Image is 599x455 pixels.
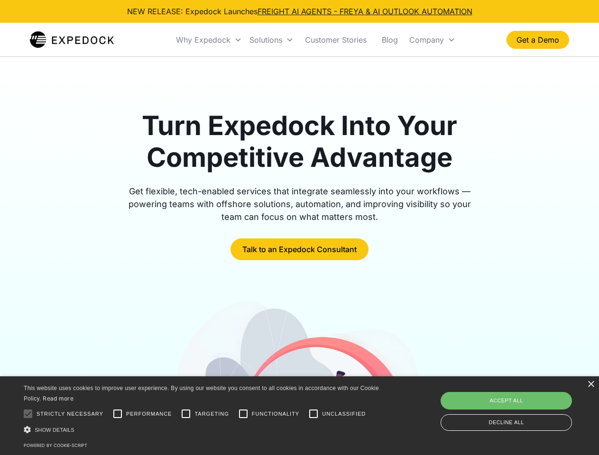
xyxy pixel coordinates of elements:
[507,31,569,49] a: Get a Demo
[405,24,459,56] div: Company
[409,35,444,45] div: Company
[30,30,114,49] img: Expedock Logo
[246,24,297,56] div: Solutions
[24,385,379,402] span: This website uses cookies to improve user experience. By using our website you consent to all coo...
[43,395,74,402] a: Read more
[374,24,405,56] a: Blog
[24,443,87,448] a: Powered by cookie-script
[37,410,103,418] span: Strictly necessary
[230,238,369,260] a: Talk to an Expedock Consultant
[126,410,172,418] span: Performance
[176,35,230,45] div: Why Expedock
[118,110,482,173] h1: Turn Expedock Into Your Competitive Advantage
[118,185,482,223] div: Get flexible, tech-enabled services that integrate seamlessly into your workflows — powering team...
[194,410,229,418] span: Targeting
[322,410,366,418] span: Unclassified
[249,35,282,45] div: Solutions
[297,24,374,56] a: Customer Stories
[258,7,472,16] a: FREIGHT AI AGENTS - FREYA & AI OUTLOOK AUTOMATION
[24,425,382,435] div: Show details
[30,30,114,49] a: home
[35,427,74,433] span: Show details
[441,353,599,455] iframe: Chat Widget
[172,24,246,56] div: Why Expedock
[252,410,299,418] span: Functionality
[127,6,472,17] div: NEW RELEASE: Expedock Launches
